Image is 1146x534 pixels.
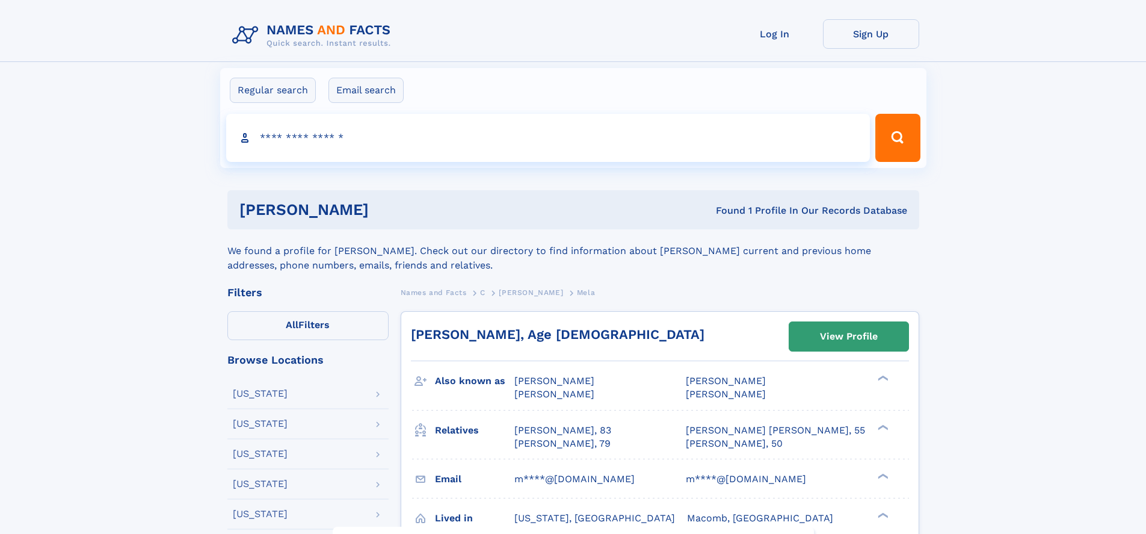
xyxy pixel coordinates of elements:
label: Regular search [230,78,316,103]
a: Log In [727,19,823,49]
span: [PERSON_NAME] [499,288,563,297]
input: search input [226,114,870,162]
a: [PERSON_NAME], 83 [514,424,611,437]
div: ❯ [875,374,889,382]
div: Browse Locations [227,355,389,365]
h3: Also known as [435,371,514,391]
span: [US_STATE], [GEOGRAPHIC_DATA] [514,512,675,524]
span: [PERSON_NAME] [514,388,594,400]
a: C [480,285,485,300]
a: [PERSON_NAME] [499,285,563,300]
a: Names and Facts [401,285,467,300]
span: [PERSON_NAME] [686,388,766,400]
h3: Relatives [435,420,514,441]
div: [US_STATE] [233,389,288,399]
a: [PERSON_NAME], 50 [686,437,783,450]
label: Email search [328,78,404,103]
div: View Profile [820,323,878,350]
div: [US_STATE] [233,479,288,489]
div: [US_STATE] [233,449,288,459]
button: Search Button [875,114,920,162]
a: [PERSON_NAME], Age [DEMOGRAPHIC_DATA] [411,327,704,342]
span: C [480,288,485,297]
span: Mela [577,288,595,297]
span: [PERSON_NAME] [514,375,594,387]
div: ❯ [875,472,889,480]
span: All [286,319,298,331]
div: Found 1 Profile In Our Records Database [542,204,907,217]
div: ❯ [875,423,889,431]
a: View Profile [789,322,908,351]
h3: Lived in [435,508,514,529]
label: Filters [227,311,389,340]
img: Logo Names and Facts [227,19,401,52]
a: [PERSON_NAME] [PERSON_NAME], 55 [686,424,865,437]
div: We found a profile for [PERSON_NAME]. Check out our directory to find information about [PERSON_N... [227,229,919,273]
h1: [PERSON_NAME] [239,202,543,217]
div: [US_STATE] [233,419,288,429]
a: Sign Up [823,19,919,49]
a: [PERSON_NAME], 79 [514,437,611,450]
span: Macomb, [GEOGRAPHIC_DATA] [687,512,833,524]
span: [PERSON_NAME] [686,375,766,387]
div: [US_STATE] [233,509,288,519]
div: Filters [227,287,389,298]
div: ❯ [875,511,889,519]
h3: Email [435,469,514,489]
